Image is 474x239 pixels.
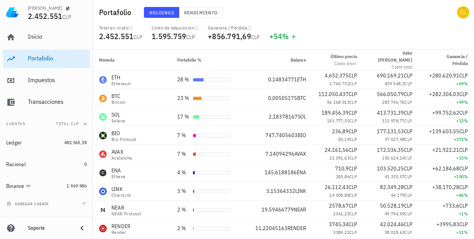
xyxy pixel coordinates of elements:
[99,113,107,121] div: SOL-icon
[443,202,459,209] span: +733,6
[349,229,357,235] span: CLP
[432,146,459,153] span: +21.922,21
[329,192,349,198] span: 14.008,88
[236,50,312,70] th: Balance: Sin ordenar. Pulse para ordenar de forma ascendente.
[459,109,468,116] span: CLP
[325,146,349,153] span: 24.161,56
[425,154,468,162] div: +15
[349,136,357,142] span: CLP
[404,128,412,135] span: CLP
[377,165,404,172] span: 103.520,25
[349,128,357,135] span: CLP
[329,221,349,228] span: 3745,34
[385,229,405,235] span: 38.028,63
[251,34,260,41] span: CLP
[457,6,469,19] div: avatar
[265,132,298,139] span: 747,7405603
[425,229,468,236] div: +11
[3,71,90,90] a: Impuestos
[111,167,125,174] div: ENA
[208,25,260,31] div: Ganancia / Pérdida
[111,100,126,105] div: Bitcoin
[335,165,349,172] span: 710,9
[404,136,412,142] span: CLP
[177,169,190,177] div: 4 %
[111,119,125,123] div: Solana
[262,206,294,213] span: 19,59466779
[332,128,349,135] span: 236,89
[464,136,468,142] span: %
[419,50,474,70] th: Ganancia / Pérdida: Sin ordenar. Pulse para ordenar de forma ascendente.
[333,229,349,235] span: 3389,22
[349,109,357,116] span: CLP
[464,155,468,161] span: %
[325,72,349,79] span: 4.652.375
[349,174,357,179] span: CLP
[377,91,404,98] span: 566.050,79
[287,225,306,232] span: RENDER
[464,211,468,217] span: %
[6,139,22,146] div: Ledger
[186,34,195,41] span: CLP
[184,10,218,15] span: Rendimiento
[3,115,90,133] button: CuentasTotal CLP
[377,109,404,116] span: 413.731,39
[330,53,357,60] div: Último precio
[295,187,306,194] span: LINK
[3,28,90,46] a: Inicio
[297,169,306,176] span: ENA
[425,136,468,143] div: +372
[349,192,357,198] span: CLP
[6,183,24,189] div: Binance
[99,57,115,63] span: Moneda
[111,156,132,160] div: Avalanche
[349,118,357,124] span: CLP
[177,187,190,195] div: 3 %
[459,146,468,153] span: CLP
[3,177,90,195] a: Binance 1.969.986
[429,91,459,98] span: +282.304,03
[64,139,87,145] span: 482.565,38
[429,72,459,79] span: +280.620,91
[349,211,357,217] span: CLP
[404,192,412,198] span: CLP
[265,169,297,176] span: 145,6188186
[370,64,412,70] div: Costo total
[111,230,131,235] div: Render
[349,99,357,105] span: CLP
[404,91,412,98] span: CLP
[111,174,125,179] div: Ethena
[268,76,297,83] span: 0,14834771
[111,81,131,86] div: Ethereum
[425,117,468,125] div: +32
[329,155,349,161] span: 21.091,63
[111,148,132,156] div: AVAX
[291,57,306,63] span: Balance
[111,185,132,193] div: LINK
[177,113,190,121] div: 17 %
[99,169,107,177] div: ENA-icon
[459,128,468,135] span: CLP
[404,146,412,153] span: CLP
[464,118,468,124] span: %
[338,136,349,142] span: 50,19
[432,165,459,172] span: +62.184,68
[404,165,412,172] span: CLP
[152,25,198,31] div: Costo de adquisición
[28,55,87,62] div: Portafolio
[432,184,459,191] span: +38.170,28
[28,33,87,40] div: Inicio
[377,72,404,79] span: 690.169,21
[425,98,468,106] div: +99
[28,225,71,231] div: Soporte
[99,95,107,102] div: BTC-icon
[327,99,349,105] span: 56.168.013
[425,173,468,181] div: +150
[349,72,357,79] span: CLP
[382,155,404,161] span: 150.614,14
[294,206,306,213] span: NEAR
[385,136,405,142] span: 37.527,98
[3,93,90,112] a: Transacciones
[336,174,349,179] span: 283,86
[329,81,349,86] span: 2.760.732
